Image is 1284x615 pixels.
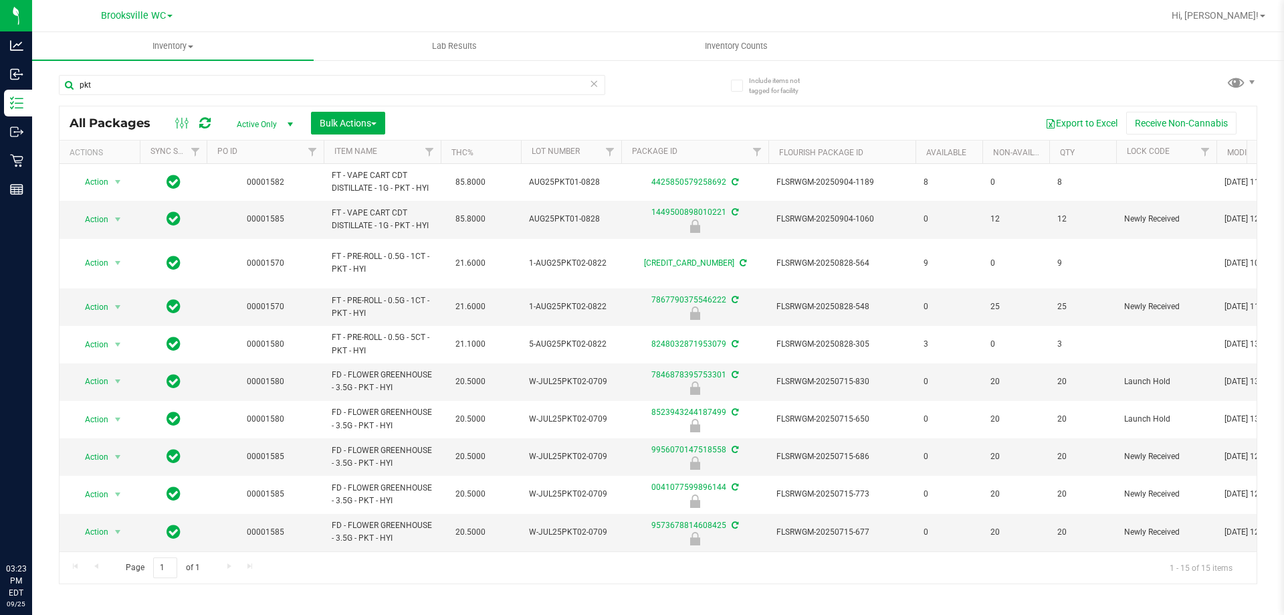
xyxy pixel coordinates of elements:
[644,258,734,268] a: [CREDIT_CARD_NUMBER]
[529,375,613,388] span: W-JUL25PKT02-0709
[589,75,599,92] span: Clear
[619,306,770,320] div: Newly Received
[730,207,738,217] span: Sync from Compliance System
[749,76,816,96] span: Include items not tagged for facility
[529,213,613,226] span: AUG25PKT01-0828
[924,176,974,189] span: 8
[532,147,580,156] a: Lot Number
[185,141,207,163] a: Filter
[730,482,738,492] span: Sync from Compliance System
[449,372,492,391] span: 20.5000
[776,488,907,501] span: FLSRWGM-20250715-773
[449,173,492,192] span: 85.8000
[529,338,613,351] span: 5-AUG25PKT02-0822
[924,375,974,388] span: 0
[73,298,109,317] span: Action
[1124,488,1208,501] span: Newly Received
[529,413,613,426] span: W-JUL25PKT02-0709
[73,448,109,466] span: Action
[311,112,385,135] button: Bulk Actions
[924,526,974,539] span: 0
[651,408,726,417] a: 8523943244187499
[59,75,605,95] input: Search Package ID, Item Name, SKU, Lot or Part Number...
[651,295,726,304] a: 7867790375546222
[73,173,109,191] span: Action
[73,523,109,541] span: Action
[247,258,284,268] a: 00001570
[449,297,492,317] span: 21.6000
[73,410,109,429] span: Action
[776,300,907,313] span: FLSRWGM-20250828-548
[1057,176,1108,189] span: 8
[247,527,284,537] a: 00001585
[70,148,134,157] div: Actions
[13,508,53,548] iframe: Resource center
[1057,413,1108,426] span: 20
[776,450,907,463] span: FLSRWGM-20250715-686
[926,148,966,157] a: Available
[73,335,109,354] span: Action
[529,300,613,313] span: 1-AUG25PKT02-0822
[73,372,109,391] span: Action
[730,295,738,304] span: Sync from Compliance System
[529,526,613,539] span: W-JUL25PKT02-0709
[414,40,495,52] span: Lab Results
[449,523,492,542] span: 20.5000
[924,450,974,463] span: 0
[10,39,23,52] inline-svg: Analytics
[990,257,1041,270] span: 0
[101,10,166,21] span: Brooksville WC
[1057,213,1108,226] span: 12
[167,297,181,316] span: In Sync
[776,413,907,426] span: FLSRWGM-20250715-650
[6,563,26,599] p: 03:23 PM EDT
[776,213,907,226] span: FLSRWGM-20250904-1060
[247,452,284,461] a: 00001585
[314,32,595,60] a: Lab Results
[651,207,726,217] a: 1449500898010221
[730,521,738,530] span: Sync from Compliance System
[1124,450,1208,463] span: Newly Received
[1057,338,1108,351] span: 3
[619,532,770,545] div: Newly Received
[1037,112,1126,135] button: Export to Excel
[110,298,126,317] span: select
[110,372,126,391] span: select
[110,173,126,191] span: select
[651,482,726,492] a: 0041077599896144
[1057,526,1108,539] span: 20
[110,448,126,466] span: select
[167,209,181,228] span: In Sync
[1126,112,1237,135] button: Receive Non-Cannabis
[150,147,202,156] a: Sync Status
[73,485,109,504] span: Action
[1057,450,1108,463] span: 20
[110,485,126,504] span: select
[738,258,746,268] span: Sync from Compliance System
[924,213,974,226] span: 0
[1057,300,1108,313] span: 25
[599,141,621,163] a: Filter
[419,141,441,163] a: Filter
[332,294,433,320] span: FT - PRE-ROLL - 0.5G - 1CT - PKT - HYI
[449,410,492,429] span: 20.5000
[167,173,181,191] span: In Sync
[651,445,726,454] a: 9956070147518558
[619,456,770,470] div: Newly Received
[449,209,492,229] span: 85.8000
[1057,375,1108,388] span: 20
[1159,557,1243,578] span: 1 - 15 of 15 items
[449,447,492,466] span: 20.5000
[449,254,492,273] span: 21.6000
[730,339,738,349] span: Sync from Compliance System
[529,450,613,463] span: W-JUL25PKT02-0709
[320,118,377,128] span: Bulk Actions
[1124,300,1208,313] span: Newly Received
[110,210,126,229] span: select
[990,176,1041,189] span: 0
[990,526,1041,539] span: 20
[619,219,770,233] div: Newly Received
[247,489,284,499] a: 00001585
[114,557,211,578] span: Page of 1
[1057,257,1108,270] span: 9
